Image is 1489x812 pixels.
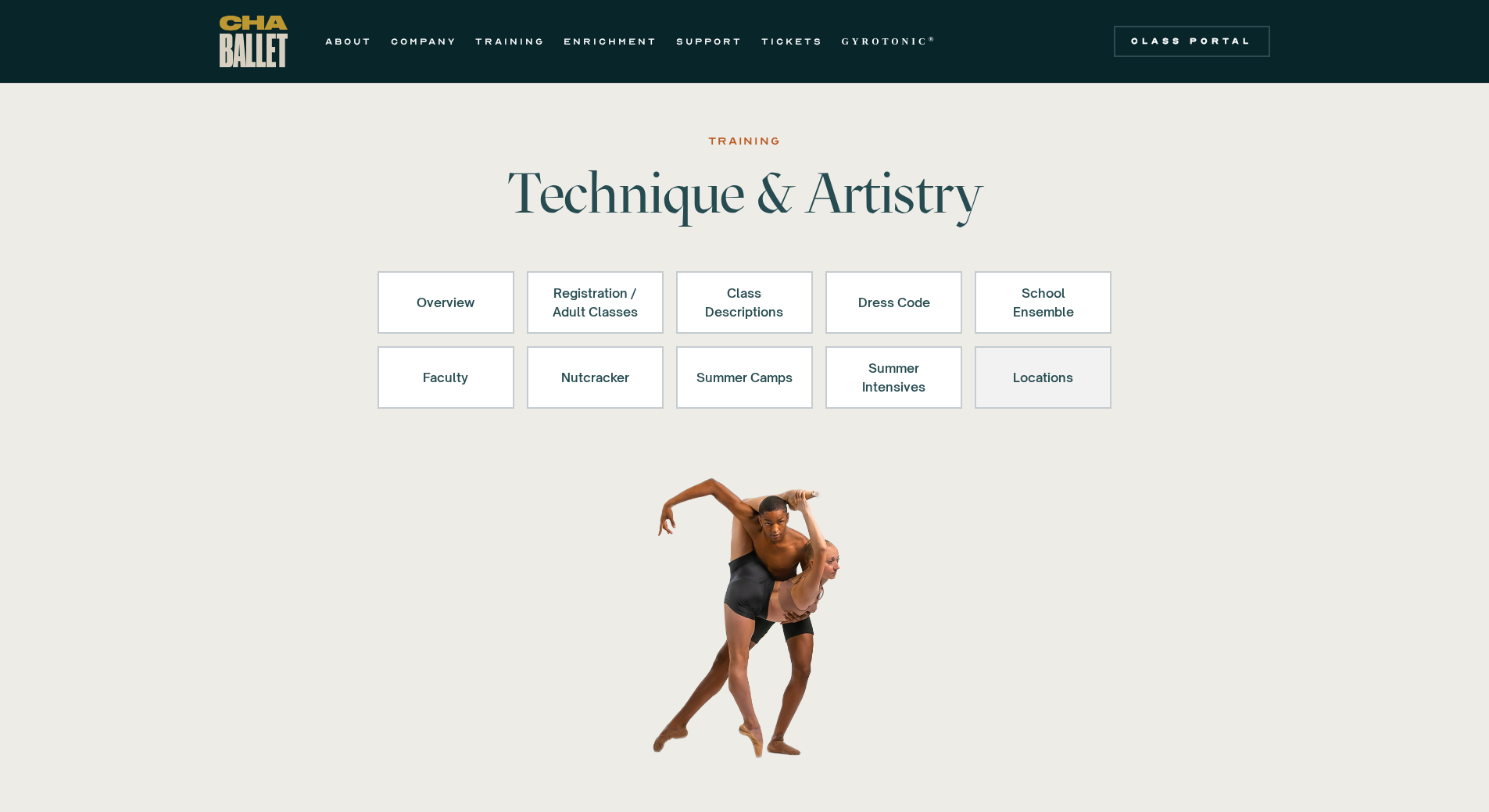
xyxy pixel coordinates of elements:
[547,284,643,321] div: Registration / Adult Classes
[676,32,743,51] a: SUPPORT
[825,346,962,409] a: Summer Intensives
[846,359,942,396] div: Summer Intensives
[708,132,780,151] div: Training
[391,32,456,51] a: COMPANY
[761,32,823,51] a: TICKETS
[378,346,514,409] a: Faculty
[676,346,813,409] a: Summer Camps
[527,271,664,334] a: Registration /Adult Classes
[696,359,793,396] div: Summer Camps
[398,284,494,321] div: Overview
[995,359,1091,396] div: Locations
[475,32,545,51] a: TRAINING
[995,284,1091,321] div: School Ensemble
[975,346,1111,409] a: Locations
[825,271,962,334] a: Dress Code
[846,284,942,321] div: Dress Code
[398,359,494,396] div: Faculty
[929,35,937,43] sup: ®
[378,271,514,334] a: Overview
[696,284,793,321] div: Class Descriptions
[842,36,929,47] strong: GYROTONIC
[220,16,288,67] a: home
[676,271,813,334] a: Class Descriptions
[547,359,643,396] div: Nutcracker
[1123,35,1261,48] div: Class Portal
[564,32,657,51] a: ENRICHMENT
[527,346,664,409] a: Nutcracker
[975,271,1111,334] a: School Ensemble
[842,32,937,51] a: GYROTONIC®
[1114,26,1270,57] a: Class Portal
[325,32,372,51] a: ABOUT
[501,165,989,221] h1: Technique & Artistry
